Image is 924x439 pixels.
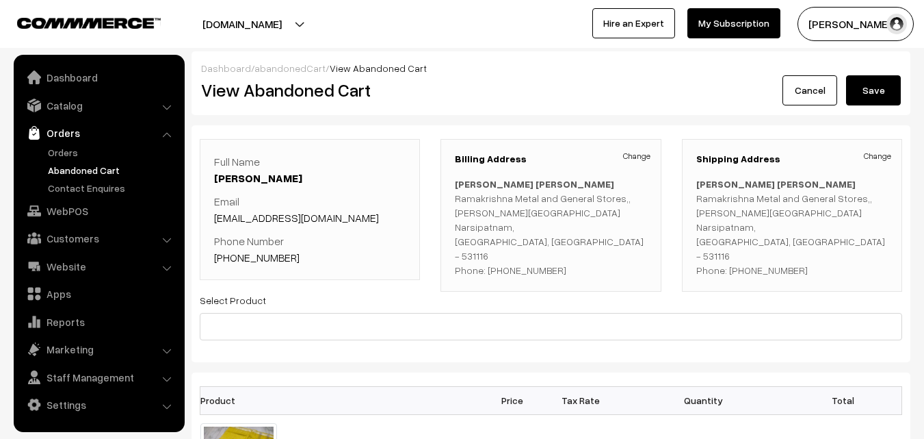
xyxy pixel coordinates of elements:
a: Customers [17,226,180,251]
div: / / [201,61,901,75]
h3: Shipping Address [696,153,888,165]
th: Price [478,386,546,414]
p: Ramakrishna Metal and General Stores,, [PERSON_NAME][GEOGRAPHIC_DATA] Narsipatnam, [GEOGRAPHIC_DA... [455,177,646,277]
a: Change [623,150,650,162]
a: Abandoned Cart [44,163,180,177]
a: Website [17,254,180,279]
p: Phone Number [214,233,406,266]
span: View Abandoned Cart [330,62,427,74]
a: [PHONE_NUMBER] [214,251,300,264]
th: Product [200,386,285,414]
button: [DOMAIN_NAME] [155,7,330,41]
a: Orders [17,121,180,145]
h3: Billing Address [455,153,646,165]
a: [EMAIL_ADDRESS][DOMAIN_NAME] [214,211,379,225]
a: Cancel [782,75,837,105]
a: abandonedCart [254,62,326,74]
button: [PERSON_NAME] [797,7,914,41]
label: Select Product [200,293,266,308]
a: [PERSON_NAME] [214,171,302,185]
a: Dashboard [17,65,180,90]
a: Hire an Expert [592,8,675,38]
a: Dashboard [201,62,251,74]
a: Orders [44,145,180,160]
b: [PERSON_NAME] [PERSON_NAME] [455,178,614,190]
a: Marketing [17,337,180,362]
a: Change [864,150,891,162]
a: My Subscription [687,8,780,38]
th: Total [793,386,861,414]
b: [PERSON_NAME] [PERSON_NAME] [696,178,856,190]
th: Tax Rate [546,386,615,414]
img: user [886,14,907,34]
a: WebPOS [17,199,180,223]
a: COMMMERCE [17,14,137,30]
a: Settings [17,392,180,417]
h2: View Abandoned Cart [201,79,541,101]
a: Catalog [17,93,180,118]
p: Email [214,193,406,226]
button: Save [846,75,901,105]
a: Apps [17,281,180,306]
a: Reports [17,310,180,334]
p: Ramakrishna Metal and General Stores,, [PERSON_NAME][GEOGRAPHIC_DATA] Narsipatnam, [GEOGRAPHIC_DA... [696,177,888,277]
img: COMMMERCE [17,18,161,28]
p: Full Name [214,153,406,186]
a: Contact Enquires [44,181,180,195]
a: Staff Management [17,365,180,390]
th: Quantity [615,386,793,414]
